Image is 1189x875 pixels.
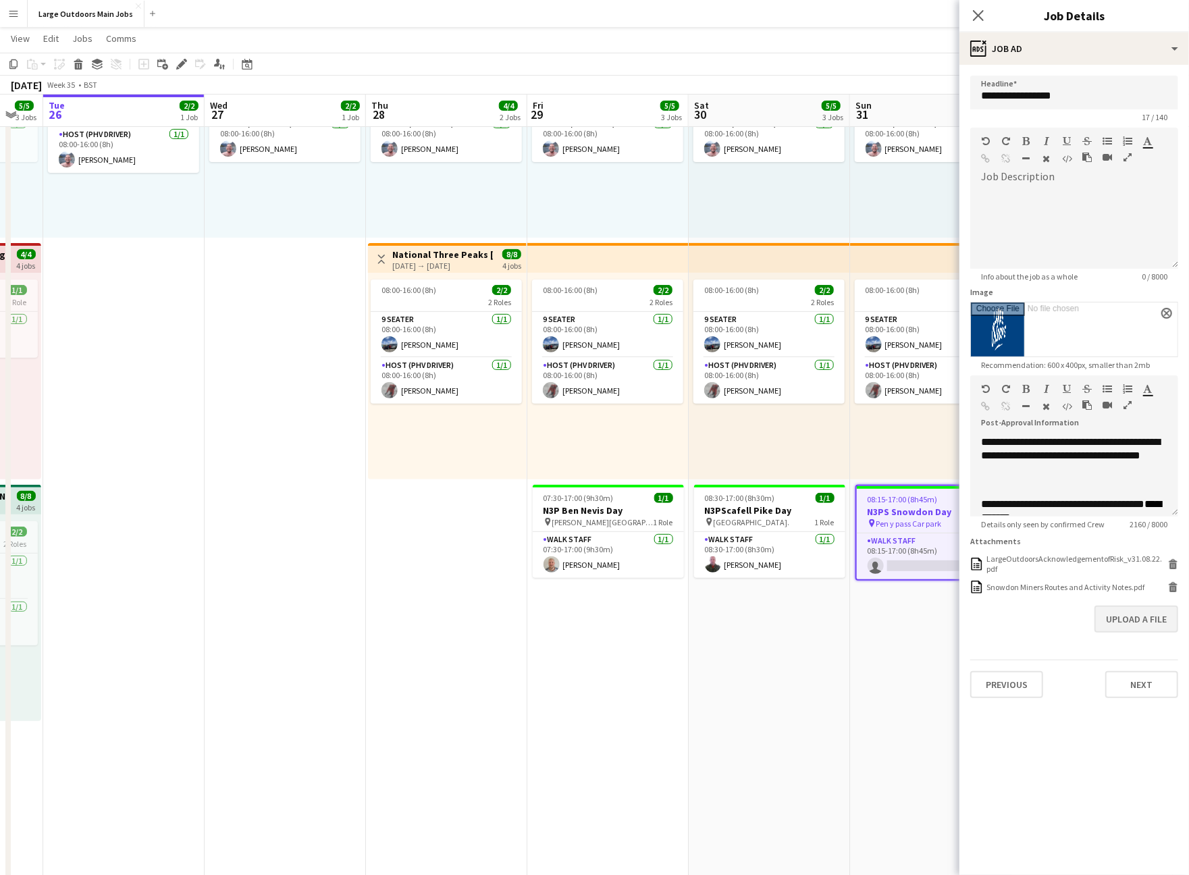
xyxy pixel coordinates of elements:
app-card-role: Host (PHV Driver)1/108:00-16:00 (8h)[PERSON_NAME] [371,116,522,162]
h3: N3PScafell Pike Day [694,504,845,516]
span: 2 Roles [4,539,27,549]
app-job-card: 08:00-16:00 (8h)2/22 Roles9 Seater1/108:00-16:00 (8h)[PERSON_NAME]Host (PHV Driver)1/108:00-16:00... [693,280,845,404]
span: Comms [106,32,136,45]
a: View [5,30,35,47]
app-job-card: 08:00-16:00 (8h)2/22 Roles9 Seater1/108:00-16:00 (8h)[PERSON_NAME]Host (PHV Driver)1/108:00-16:00... [371,280,522,404]
span: 08:15-17:00 (8h45m) [868,494,938,504]
app-job-card: 08:30-17:00 (8h30m)1/1N3PScafell Pike Day [GEOGRAPHIC_DATA].1 RoleWalk Staff1/108:30-17:00 (8h30m... [694,485,845,578]
app-job-card: 08:15-17:00 (8h45m)0/1N3PS Snowdon Day Pen y pass Car park1 RoleWalk Staff5A0/108:15-17:00 (8h45m) [855,485,1007,581]
div: 1 Job [342,112,359,122]
span: View [11,32,30,45]
button: Undo [981,136,990,147]
span: 8/8 [17,491,36,501]
div: 4 jobs [502,259,521,271]
div: 4 jobs [17,259,36,271]
span: 2/2 [341,101,360,111]
span: Details only seen by confirmed Crew [970,519,1115,529]
app-card-role: Walk Staff1/108:30-17:00 (8h30m)[PERSON_NAME] [694,532,845,578]
span: 4/4 [499,101,518,111]
button: Paste as plain text [1082,152,1092,163]
span: 08:00-16:00 (8h) [866,285,920,295]
span: Week 35 [45,80,78,90]
button: Underline [1062,383,1072,394]
span: Tue [49,99,65,111]
span: Sun [855,99,872,111]
span: 08:00-16:00 (8h) [381,285,436,295]
span: 28 [369,107,388,122]
button: Horizontal Line [1022,401,1031,412]
span: Edit [43,32,59,45]
h3: N3PS Snowdon Day [857,506,1005,518]
app-card-role: Host (PHV Driver)1/108:00-16:00 (8h)[PERSON_NAME] [693,358,845,404]
a: Comms [101,30,142,47]
span: Fri [533,99,544,111]
button: Next [1105,671,1178,698]
span: Recommendation: 600 x 400px, smaller than 2mb [970,360,1161,370]
label: Attachments [970,536,1021,546]
button: Unordered List [1103,136,1112,147]
span: 2/2 [180,101,199,111]
span: 2/2 [8,527,27,537]
app-job-card: 07:30-17:00 (9h30m)1/1N3P Ben Nevis Day [PERSON_NAME][GEOGRAPHIC_DATA]1 RoleWalk Staff1/107:30-17... [533,485,684,578]
div: 4 jobs [17,501,36,512]
div: [DATE] → [DATE] [392,261,493,271]
button: Strikethrough [1082,383,1092,394]
app-card-role: Host (PHV Driver)1/108:00-16:00 (8h)[PERSON_NAME] [693,116,845,162]
div: 2 Jobs [500,112,521,122]
app-card-role: Host (PHV Driver)1/108:00-16:00 (8h)[PERSON_NAME] [48,127,199,173]
div: [DATE] [11,78,42,92]
div: 3 Jobs [822,112,843,122]
button: Text Color [1143,383,1153,394]
span: Sat [694,99,709,111]
button: Insert video [1103,400,1112,410]
span: 17 / 140 [1131,112,1178,122]
button: Previous [970,671,1043,698]
span: 27 [208,107,228,122]
app-card-role: 9 Seater1/108:00-16:00 (8h)[PERSON_NAME] [371,312,522,358]
h3: N3P Ben Nevis Day [533,504,684,516]
div: 1 Job [180,112,198,122]
span: 2 Roles [811,297,834,307]
button: Undo [981,383,990,394]
span: [PERSON_NAME][GEOGRAPHIC_DATA] [552,517,654,527]
button: HTML Code [1062,401,1072,412]
span: 26 [47,107,65,122]
span: 1 Role [815,517,835,527]
span: 5/5 [660,101,679,111]
button: Bold [1022,383,1031,394]
h3: Job Details [959,7,1189,24]
span: 2/2 [492,285,511,295]
app-card-role: Host (PHV Driver)1/108:00-16:00 (8h)[PERSON_NAME] [371,358,522,404]
button: HTML Code [1062,153,1072,164]
app-card-role: 9 Seater1/108:00-16:00 (8h)[PERSON_NAME] [693,312,845,358]
button: Clear Formatting [1042,153,1051,164]
button: Bold [1022,136,1031,147]
button: Redo [1001,383,1011,394]
span: 5/5 [822,101,841,111]
h3: National Three Peaks [DATE] [392,248,493,261]
button: Ordered List [1123,136,1132,147]
span: 07:30-17:00 (9h30m) [544,493,614,503]
span: 1/1 [654,493,673,503]
app-job-card: 08:00-16:00 (8h)2/22 Roles9 Seater1/108:00-16:00 (8h)[PERSON_NAME]Host (PHV Driver)1/108:00-16:00... [855,280,1006,404]
button: Text Color [1143,136,1153,147]
div: 08:00-16:00 (8h)2/22 Roles9 Seater1/108:00-16:00 (8h)[PERSON_NAME]Host (PHV Driver)1/108:00-16:00... [532,280,683,404]
button: Italic [1042,136,1051,147]
app-card-role: 9 Seater1/108:00-16:00 (8h)[PERSON_NAME] [532,312,683,358]
span: [GEOGRAPHIC_DATA]. [714,517,790,527]
button: Underline [1062,136,1072,147]
app-card-role: 9 Seater1/108:00-16:00 (8h)[PERSON_NAME] [855,312,1006,358]
span: Thu [371,99,388,111]
button: Insert video [1103,152,1112,163]
button: Unordered List [1103,383,1112,394]
span: 08:30-17:00 (8h30m) [705,493,775,503]
app-card-role: Host (PHV Driver)1/108:00-16:00 (8h)[PERSON_NAME] [855,358,1006,404]
a: Edit [38,30,64,47]
button: Italic [1042,383,1051,394]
